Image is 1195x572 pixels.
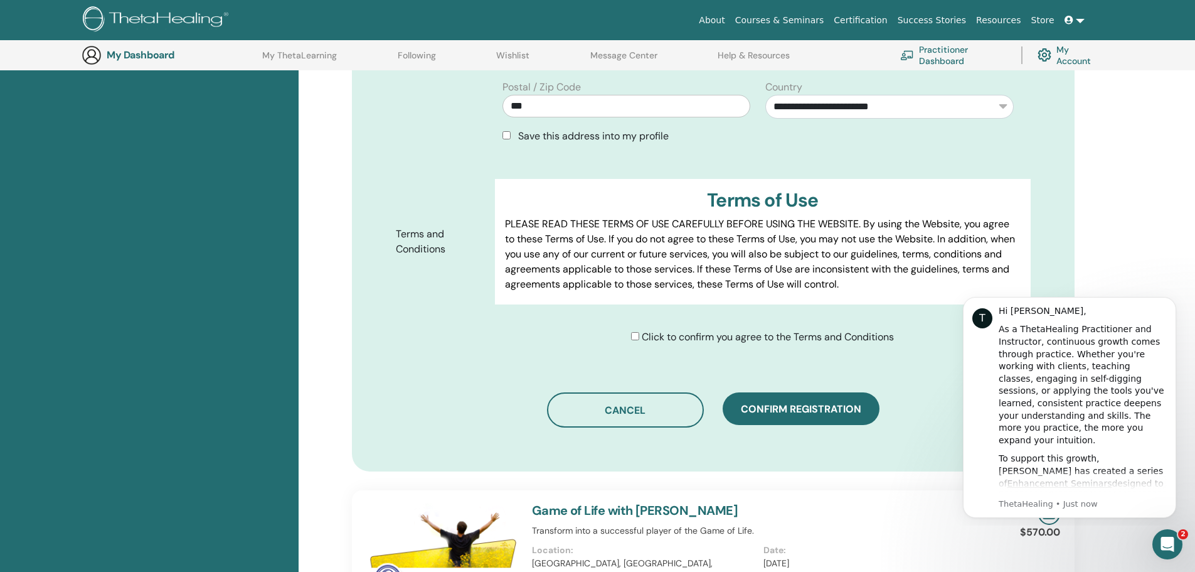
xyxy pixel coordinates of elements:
[505,217,1020,292] p: PLEASE READ THESE TERMS OF USE CAREFULLY BEFORE USING THE WEBSITE. By using the Website, you agre...
[496,50,529,70] a: Wishlist
[82,45,102,65] img: generic-user-icon.jpg
[642,330,894,343] span: Click to confirm you agree to the Terms and Conditions
[763,557,987,570] p: [DATE]
[765,80,802,95] label: Country
[900,50,914,60] img: chalkboard-teacher.svg
[1026,9,1060,32] a: Store
[518,129,669,143] span: Save this address into my profile
[63,193,168,203] a: Enhancement Seminars
[1178,529,1188,539] span: 2
[532,544,756,557] p: Location:
[55,167,223,303] div: To support this growth, [PERSON_NAME] has created a series of designed to help you refine your kn...
[386,222,496,261] label: Terms and Conditions
[55,213,223,224] p: Message from ThetaHealing, sent Just now
[1038,41,1101,69] a: My Account
[1152,529,1182,559] iframe: Intercom live chat
[730,9,829,32] a: Courses & Seminars
[502,80,581,95] label: Postal / Zip Code
[532,524,995,537] p: Transform into a successful player of the Game of Life.
[829,9,892,32] a: Certification
[718,50,790,70] a: Help & Resources
[1038,45,1051,65] img: cog.svg
[893,9,971,32] a: Success Stories
[107,49,232,61] h3: My Dashboard
[723,392,879,425] button: Confirm registration
[262,50,337,70] a: My ThetaLearning
[1020,525,1060,540] p: $570.00
[398,50,436,70] a: Following
[532,502,738,519] a: Game of Life with [PERSON_NAME]
[605,404,645,417] span: Cancel
[590,50,657,70] a: Message Center
[505,302,1020,483] p: Lor IpsumDolorsi.ame Cons adipisci elits do eiusm tem incid, utl etdol, magnaali eni adminimve qu...
[763,544,987,557] p: Date:
[741,402,861,416] span: Confirm registration
[900,41,1006,69] a: Practitioner Dashboard
[547,392,704,428] button: Cancel
[944,286,1195,526] iframe: Intercom notifications message
[971,9,1026,32] a: Resources
[83,6,233,35] img: logo.png
[694,9,730,32] a: About
[505,189,1020,212] h3: Terms of Use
